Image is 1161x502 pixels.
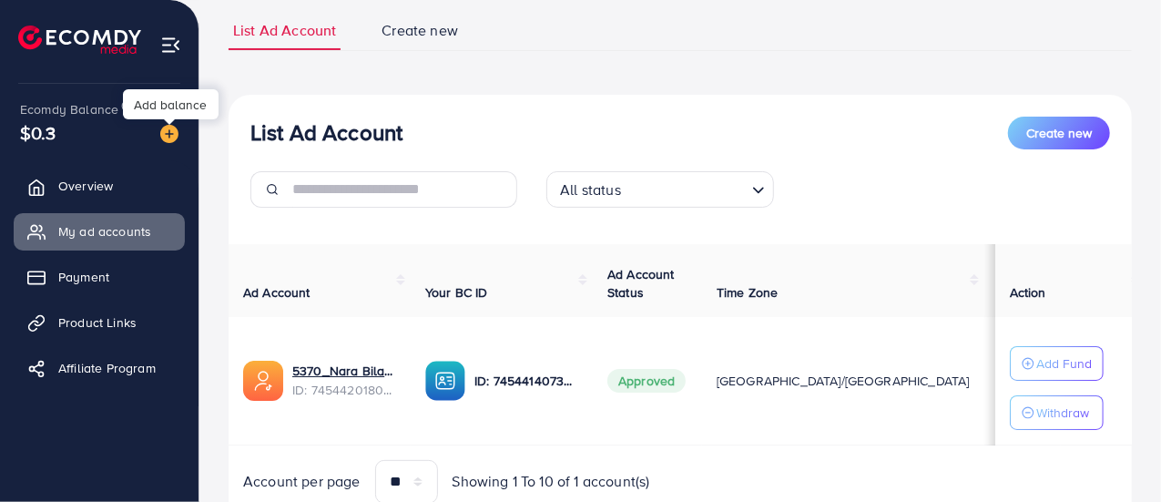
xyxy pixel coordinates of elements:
button: Withdraw [1010,395,1104,430]
a: My ad accounts [14,213,185,250]
a: Overview [14,168,185,204]
span: Action [1010,283,1046,302]
a: Affiliate Program [14,350,185,386]
p: ID: 7454414073346818064 [474,370,578,392]
span: [GEOGRAPHIC_DATA]/[GEOGRAPHIC_DATA] [717,372,970,390]
span: Account per page [243,471,361,492]
span: Your BC ID [425,283,488,302]
span: Approved [607,369,686,393]
div: Search for option [546,171,774,208]
span: Affiliate Program [58,359,156,377]
span: Time Zone [717,283,778,302]
span: Showing 1 To 10 of 1 account(s) [453,471,650,492]
span: List Ad Account [233,20,336,41]
img: ic-ba-acc.ded83a64.svg [425,361,465,401]
img: ic-ads-acc.e4c84228.svg [243,361,283,401]
iframe: Chat [1084,420,1147,488]
span: My ad accounts [58,222,151,241]
img: menu [160,35,181,56]
span: Ecomdy Balance [20,100,118,118]
span: Overview [58,177,113,195]
button: Add Fund [1010,346,1104,381]
a: Payment [14,259,185,295]
span: Ad Account [243,283,311,302]
span: Payment [58,268,109,286]
h3: List Ad Account [250,119,402,146]
button: Create new [1008,117,1110,149]
span: Product Links [58,313,137,332]
span: Create new [1026,124,1092,142]
img: logo [18,26,141,54]
span: ID: 7454420180052131856 [292,381,396,399]
div: <span class='underline'>5370_Nara Bilal_1735617458004</span></br>7454420180052131856 [292,362,396,399]
a: 5370_Nara Bilal_1735617458004 [292,362,396,380]
a: Product Links [14,304,185,341]
span: $0.3 [20,119,56,146]
span: Ad Account Status [607,265,675,302]
p: Add Fund [1036,353,1092,374]
div: Add balance [123,89,219,119]
img: image [160,125,178,143]
span: Create new [382,20,458,41]
span: All status [556,177,625,203]
input: Search for option [626,173,745,203]
p: Withdraw [1036,402,1089,424]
